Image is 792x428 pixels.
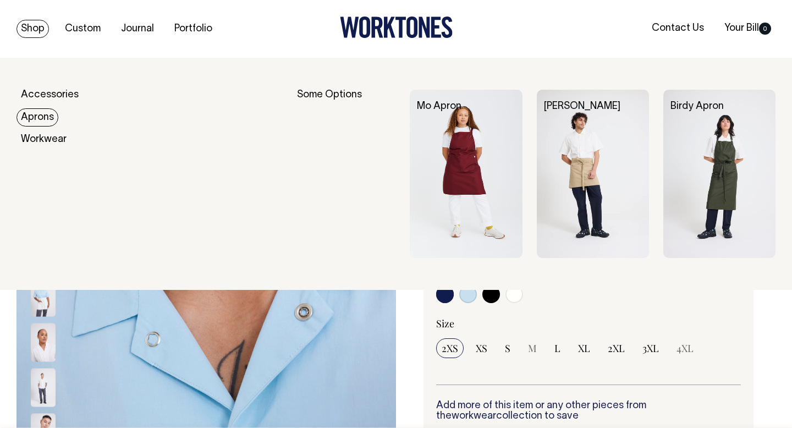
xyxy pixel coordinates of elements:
span: S [505,342,510,355]
h6: Add more of this item or any other pieces from the collection to save [436,400,741,422]
a: Contact Us [647,19,708,37]
input: L [549,338,566,358]
a: Accessories [16,86,83,104]
input: 2XS [436,338,464,358]
img: Birdy Apron [663,90,776,258]
img: true-blue [31,278,56,316]
span: M [528,342,537,355]
div: Size [436,317,741,330]
input: XL [573,338,596,358]
a: Workwear [16,130,71,149]
input: S [499,338,516,358]
input: 4XL [671,338,699,358]
input: 2XL [602,338,630,358]
a: Mo Apron [417,102,461,111]
img: Mo Apron [410,90,522,258]
a: Shop [16,20,49,38]
a: Custom [61,20,105,38]
span: XL [578,342,590,355]
img: Bobby Apron [537,90,649,258]
img: off-white [31,323,56,361]
a: workwear [452,411,496,421]
input: XS [470,338,493,358]
input: 3XL [637,338,664,358]
span: 2XL [608,342,625,355]
span: 2XS [442,342,458,355]
span: 4XL [676,342,694,355]
a: [PERSON_NAME] [544,102,620,111]
span: 0 [759,23,771,35]
a: Aprons [16,108,58,127]
a: Portfolio [170,20,217,38]
a: Birdy Apron [670,102,724,111]
a: Journal [117,20,158,38]
input: M [522,338,542,358]
span: L [554,342,560,355]
div: Some Options [297,90,395,258]
span: XS [476,342,487,355]
span: 3XL [642,342,659,355]
img: off-white [31,368,56,407]
a: Your Bill0 [720,19,776,37]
